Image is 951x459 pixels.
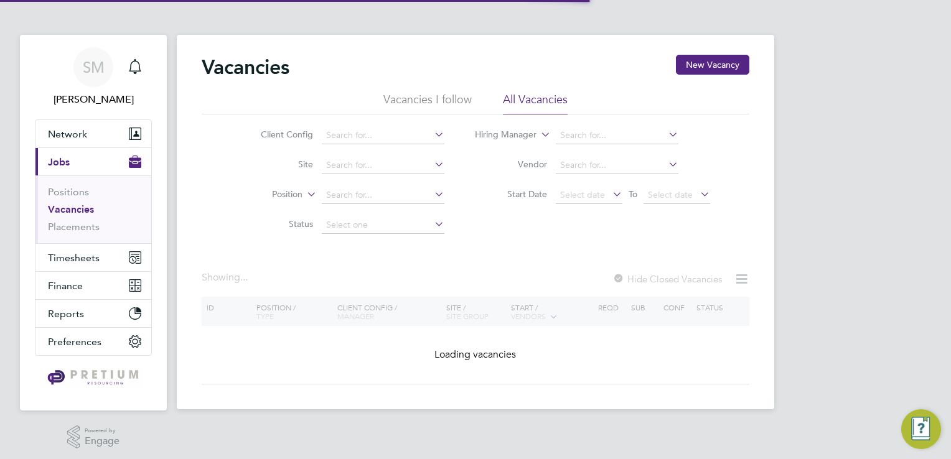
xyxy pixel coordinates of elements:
[67,425,120,449] a: Powered byEngage
[35,148,151,175] button: Jobs
[625,186,641,202] span: To
[202,55,289,80] h2: Vacancies
[322,216,444,234] input: Select one
[202,271,250,284] div: Showing
[231,188,302,201] label: Position
[48,336,101,348] span: Preferences
[560,189,605,200] span: Select date
[48,203,94,215] a: Vacancies
[35,175,151,243] div: Jobs
[35,272,151,299] button: Finance
[475,159,547,170] label: Vendor
[44,368,142,388] img: pretium-logo-retina.png
[83,59,105,75] span: SM
[322,187,444,204] input: Search for...
[35,92,152,107] span: Sinead Mills
[465,129,536,141] label: Hiring Manager
[48,156,70,168] span: Jobs
[48,186,89,198] a: Positions
[48,252,100,264] span: Timesheets
[241,129,313,140] label: Client Config
[322,127,444,144] input: Search for...
[556,157,678,174] input: Search for...
[648,189,693,200] span: Select date
[475,188,547,200] label: Start Date
[85,436,119,447] span: Engage
[35,47,152,107] a: SM[PERSON_NAME]
[48,221,100,233] a: Placements
[35,300,151,327] button: Reports
[20,35,167,410] nav: Main navigation
[35,328,151,355] button: Preferences
[35,368,152,388] a: Go to home page
[35,244,151,271] button: Timesheets
[48,280,83,292] span: Finance
[85,425,119,436] span: Powered by
[35,120,151,147] button: Network
[241,218,313,229] label: Status
[503,92,568,114] li: All Vacancies
[48,128,87,140] span: Network
[322,157,444,174] input: Search for...
[612,273,722,285] label: Hide Closed Vacancies
[48,308,84,320] span: Reports
[383,92,472,114] li: Vacancies I follow
[901,409,941,449] button: Engage Resource Center
[240,271,248,284] span: ...
[676,55,749,75] button: New Vacancy
[556,127,678,144] input: Search for...
[241,159,313,170] label: Site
